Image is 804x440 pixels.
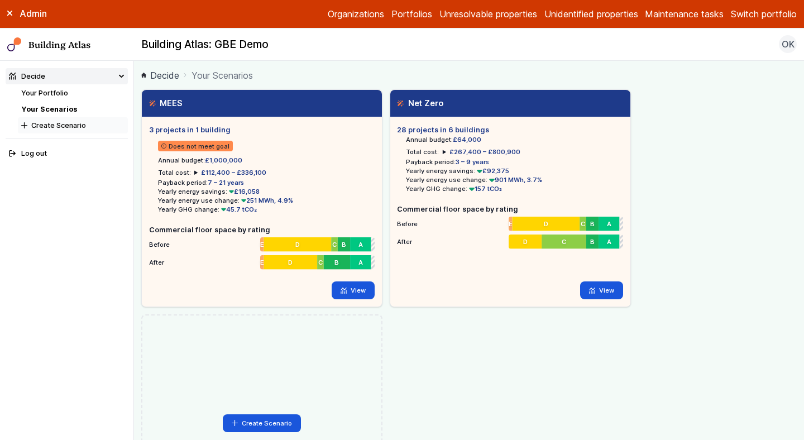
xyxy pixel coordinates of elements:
[332,240,337,249] span: C
[158,196,375,205] li: Yearly energy use change:
[590,237,595,246] span: B
[208,179,244,186] span: 7 – 21 years
[523,237,528,246] span: D
[645,7,724,21] a: Maintenance tasks
[590,219,595,228] span: B
[260,240,264,249] span: E
[475,167,509,175] span: £92,375
[544,219,548,228] span: D
[406,175,623,184] li: Yearly energy use change:
[201,169,266,176] span: £112,400 – £336,100
[194,168,266,177] summary: £112,400 – £336,100
[607,219,611,228] span: A
[406,157,623,166] li: Payback period:
[240,197,294,204] span: 251 MWh, 4.9%
[334,258,339,267] span: B
[7,37,22,52] img: main-0bbd2752.svg
[260,258,264,267] span: E
[21,105,77,113] a: Your Scenarios
[782,37,795,51] span: OK
[192,69,253,82] span: Your Scenarios
[487,176,542,184] span: 901 MWh, 3.7%
[328,7,384,21] a: Organizations
[6,68,128,84] summary: Decide
[219,205,257,213] span: 45.7 tCO₂
[227,188,260,195] span: £16,058
[342,240,346,249] span: B
[406,147,439,156] h6: Total cost:
[580,281,623,299] a: View
[223,414,301,432] button: Create Scenario
[18,117,128,133] button: Create Scenario
[158,168,191,177] h6: Total cost:
[149,235,375,250] li: Before
[158,178,375,187] li: Payback period:
[397,232,623,247] li: After
[158,156,375,165] li: Annual budget:
[453,136,481,144] span: £64,000
[406,166,623,175] li: Yearly energy savings:
[562,237,566,246] span: C
[731,7,797,21] button: Switch portfolio
[544,7,638,21] a: Unidentified properties
[295,240,300,249] span: D
[449,148,520,156] span: £267,400 – £800,900
[607,237,611,246] span: A
[358,258,363,267] span: A
[149,97,183,109] h3: MEES
[141,69,179,82] a: Decide
[397,214,623,229] li: Before
[158,141,233,151] span: Does not meet goal
[397,97,443,109] h3: Net Zero
[318,258,323,267] span: C
[158,205,375,214] li: Yearly GHG change:
[205,156,242,164] span: £1,000,000
[581,219,585,228] span: C
[406,135,623,144] li: Annual budget:
[391,7,432,21] a: Portfolios
[443,147,520,156] summary: £267,400 – £800,900
[439,7,537,21] a: Unresolvable properties
[406,184,623,193] li: Yearly GHG change:
[158,187,375,196] li: Yearly energy savings:
[149,125,375,135] h5: 3 projects in 1 building
[397,204,623,214] h5: Commercial floor space by rating
[467,185,502,193] span: 157 tCO₂
[6,146,128,162] button: Log out
[397,125,623,135] h5: 28 projects in 6 buildings
[332,281,375,299] a: View
[149,224,375,235] h5: Commercial floor space by rating
[141,37,269,52] h2: Building Atlas: GBE Demo
[358,240,363,249] span: A
[456,158,489,166] span: 3 – 9 years
[288,258,293,267] span: D
[21,89,68,97] a: Your Portfolio
[779,35,797,53] button: OK
[149,253,375,267] li: After
[9,71,45,82] div: Decide
[509,219,513,228] span: E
